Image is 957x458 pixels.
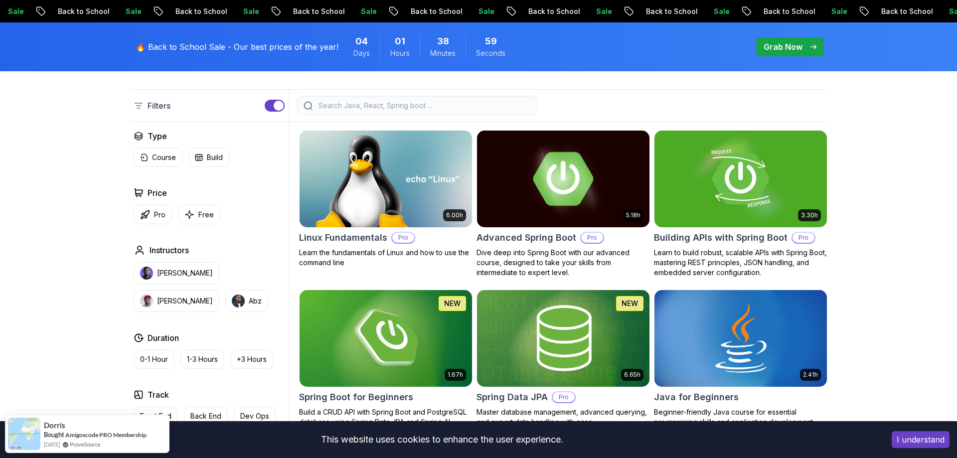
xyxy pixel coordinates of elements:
p: 3.30h [801,211,818,219]
h2: Spring Data JPA [477,390,548,404]
p: Pro [553,392,575,402]
p: Back to School [516,6,584,16]
p: +3 Hours [237,354,267,364]
p: NEW [444,299,461,308]
p: NEW [622,299,638,308]
p: Sale [467,6,498,16]
span: Minutes [430,48,456,58]
p: Filters [148,100,170,112]
p: [PERSON_NAME] [157,296,213,306]
span: Seconds [476,48,505,58]
img: instructor img [140,267,153,280]
p: 2.41h [803,371,818,379]
p: Pro [392,233,414,243]
a: Spring Data JPA card6.65hNEWSpring Data JPAProMaster database management, advanced querying, and ... [477,290,650,427]
button: Front End [134,407,178,426]
button: Dev Ops [234,407,276,426]
h2: Instructors [150,244,189,256]
p: Sale [349,6,381,16]
button: Back End [184,407,228,426]
span: [DATE] [44,440,60,449]
p: Back to School [634,6,702,16]
button: 0-1 Hour [134,350,174,369]
span: Hours [390,48,410,58]
h2: Building APIs with Spring Boot [654,231,788,245]
p: Beginner-friendly Java course for essential programming skills and application development [654,407,827,427]
button: Build [188,148,229,167]
button: instructor imgAbz [225,290,268,312]
p: 6.65h [624,371,640,379]
button: instructor img[PERSON_NAME] [134,262,219,284]
h2: Linux Fundamentals [299,231,387,245]
p: 1.67h [448,371,463,379]
img: instructor img [232,295,245,307]
span: Days [353,48,370,58]
img: Building APIs with Spring Boot card [654,131,827,227]
span: 1 Hours [395,34,405,48]
p: Back to School [752,6,819,16]
button: +3 Hours [230,350,273,369]
a: Linux Fundamentals card6.00hLinux FundamentalsProLearn the fundamentals of Linux and how to use t... [299,130,473,268]
p: 5.18h [626,211,640,219]
p: Abz [249,296,262,306]
h2: Duration [148,332,179,344]
h2: Java for Beginners [654,390,739,404]
a: ProveSource [70,440,101,449]
p: Learn to build robust, scalable APIs with Spring Boot, mastering REST principles, JSON handling, ... [654,248,827,278]
img: Spring Boot for Beginners card [300,290,472,387]
p: [PERSON_NAME] [157,268,213,278]
span: 59 Seconds [485,34,497,48]
p: Back to School [46,6,114,16]
button: Course [134,148,182,167]
div: This website uses cookies to enhance the user experience. [7,429,877,451]
span: 4 Days [355,34,368,48]
button: Pro [134,205,172,224]
p: 6.00h [446,211,463,219]
p: 0-1 Hour [140,354,168,364]
img: Linux Fundamentals card [300,131,472,227]
img: provesource social proof notification image [8,418,40,450]
p: Course [152,153,176,162]
p: Pro [581,233,603,243]
p: Pro [154,210,165,220]
p: Sale [702,6,734,16]
p: Master database management, advanced querying, and expert data handling with ease [477,407,650,427]
p: Pro [793,233,814,243]
img: instructor img [140,295,153,307]
p: Back to School [399,6,467,16]
p: Build a CRUD API with Spring Boot and PostgreSQL database using Spring Data JPA and Spring AI [299,407,473,427]
img: Java for Beginners card [654,290,827,387]
a: Amigoscode PRO Membership [65,431,147,439]
button: Free [178,205,220,224]
p: Back End [190,411,221,421]
p: Sale [819,6,851,16]
p: Grab Now [764,41,802,53]
a: Spring Boot for Beginners card1.67hNEWSpring Boot for BeginnersBuild a CRUD API with Spring Boot ... [299,290,473,427]
p: Learn the fundamentals of Linux and how to use the command line [299,248,473,268]
p: 1-3 Hours [187,354,218,364]
h2: Track [148,389,169,401]
img: Spring Data JPA card [477,290,649,387]
p: Sale [584,6,616,16]
h2: Advanced Spring Boot [477,231,576,245]
h2: Type [148,130,167,142]
p: Sale [114,6,146,16]
p: Back to School [281,6,349,16]
h2: Spring Boot for Beginners [299,390,413,404]
p: Back to School [163,6,231,16]
span: Bought [44,431,64,439]
p: 🔥 Back to School Sale - Our best prices of the year! [136,41,338,53]
p: Dive deep into Spring Boot with our advanced course, designed to take your skills from intermedia... [477,248,650,278]
img: Advanced Spring Boot card [473,128,653,229]
button: 1-3 Hours [180,350,224,369]
p: Sale [231,6,263,16]
p: Build [207,153,223,162]
span: 38 Minutes [437,34,449,48]
button: instructor img[PERSON_NAME] [134,290,219,312]
span: Dorris [44,421,65,430]
a: Advanced Spring Boot card5.18hAdvanced Spring BootProDive deep into Spring Boot with our advanced... [477,130,650,278]
a: Building APIs with Spring Boot card3.30hBuilding APIs with Spring BootProLearn to build robust, s... [654,130,827,278]
h2: Price [148,187,167,199]
p: Back to School [869,6,937,16]
p: Front End [140,411,171,421]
